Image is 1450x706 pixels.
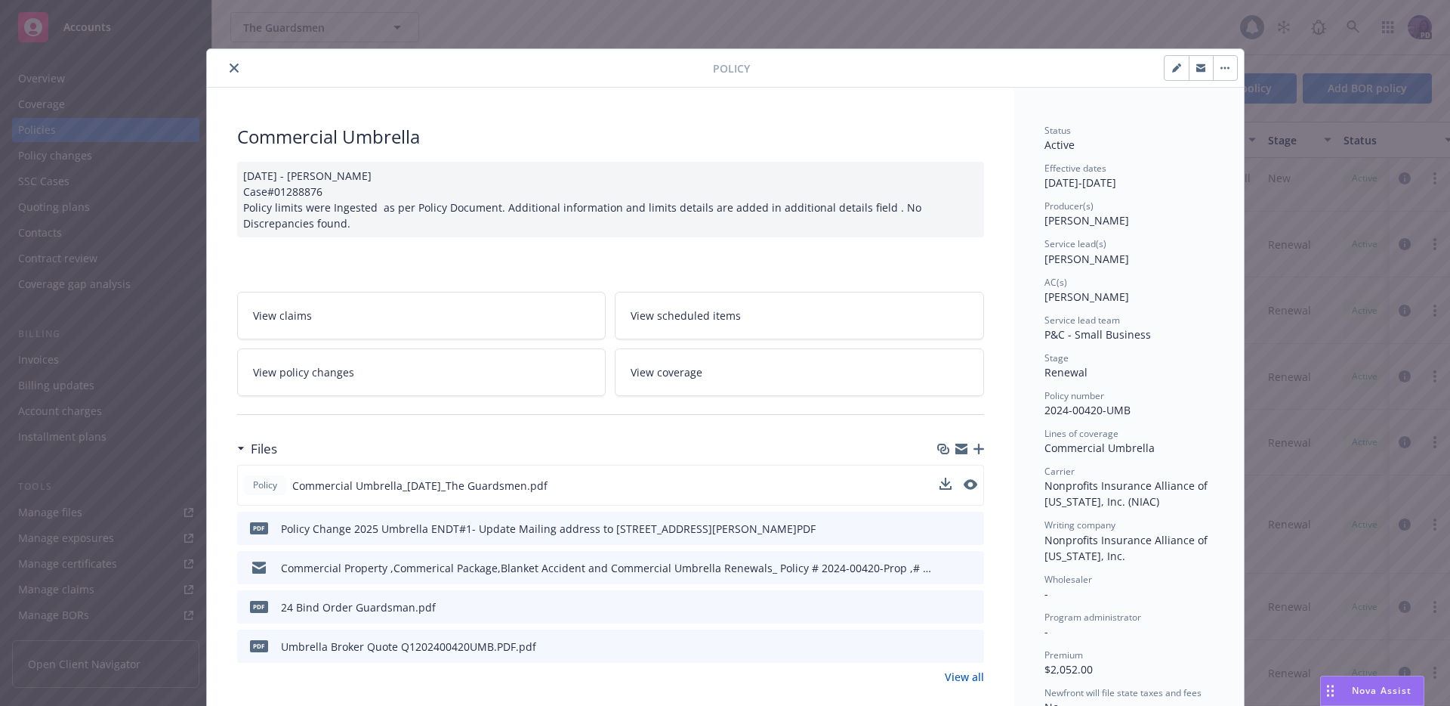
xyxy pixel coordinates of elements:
[1044,649,1083,661] span: Premium
[237,124,984,150] div: Commercial Umbrella
[615,348,984,396] a: View coverage
[964,521,978,537] button: preview file
[940,599,952,615] button: download file
[945,669,984,685] a: View all
[237,162,984,237] div: [DATE] - [PERSON_NAME] Case#01288876 Policy limits were Ingested as per Policy Document. Addition...
[225,59,243,77] button: close
[1044,533,1211,563] span: Nonprofits Insurance Alliance of [US_STATE], Inc.
[250,601,268,612] span: pdf
[1044,519,1115,531] span: Writing company
[1044,611,1141,624] span: Program administrator
[1044,237,1106,250] span: Service lead(s)
[940,560,952,576] button: download file
[237,348,606,396] a: View policy changes
[1044,403,1131,417] span: 2024-00420-UMB
[1044,200,1094,212] span: Producer(s)
[631,364,702,380] span: View coverage
[250,522,268,534] span: PDF
[713,60,750,76] span: Policy
[281,639,536,655] div: Umbrella Broker Quote Q1202400420UMB.PDF.pdf
[615,292,984,339] a: View scheduled items
[1044,213,1129,228] span: [PERSON_NAME]
[1044,573,1092,586] span: Wholesaler
[292,478,548,494] span: Commercial Umbrella_[DATE]_The Guardsmen.pdf
[237,439,277,459] div: Files
[1044,662,1093,677] span: $2,052.00
[964,639,978,655] button: preview file
[1044,587,1048,601] span: -
[1044,162,1214,190] div: [DATE] - [DATE]
[237,292,606,339] a: View claims
[1044,276,1067,289] span: AC(s)
[1044,138,1075,152] span: Active
[1044,365,1087,379] span: Renewal
[964,599,978,615] button: preview file
[1352,684,1411,697] span: Nova Assist
[1044,124,1071,137] span: Status
[1044,686,1202,699] span: Newfront will file state taxes and fees
[1044,290,1129,304] span: [PERSON_NAME]
[1044,389,1104,402] span: Policy number
[253,364,354,380] span: View policy changes
[281,521,816,537] div: Policy Change 2025 Umbrella ENDT#1- Update Mailing address to [STREET_ADDRESS][PERSON_NAME]PDF
[1044,465,1075,478] span: Carrier
[964,479,977,490] button: preview file
[251,439,277,459] h3: Files
[964,478,977,494] button: preview file
[939,478,952,494] button: download file
[1044,162,1106,175] span: Effective dates
[940,639,952,655] button: download file
[1044,314,1120,327] span: Service lead team
[1044,252,1129,266] span: [PERSON_NAME]
[281,599,436,615] div: 24 Bind Order Guardsman.pdf
[250,478,280,492] span: Policy
[1320,676,1424,706] button: Nova Assist
[250,640,268,652] span: pdf
[964,560,978,576] button: preview file
[1321,677,1340,705] div: Drag to move
[1044,441,1155,455] span: Commercial Umbrella
[1044,351,1069,364] span: Stage
[1044,427,1118,440] span: Lines of coverage
[1044,624,1048,639] span: -
[631,308,741,324] span: View scheduled items
[939,478,952,490] button: download file
[253,308,312,324] span: View claims
[281,560,934,576] div: Commercial Property ,Commerical Package,Blanket Accident and Commercial Umbrella Renewals_ Policy...
[1044,478,1211,509] span: Nonprofits Insurance Alliance of [US_STATE], Inc. (NIAC)
[1044,327,1151,342] span: P&C - Small Business
[940,521,952,537] button: download file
